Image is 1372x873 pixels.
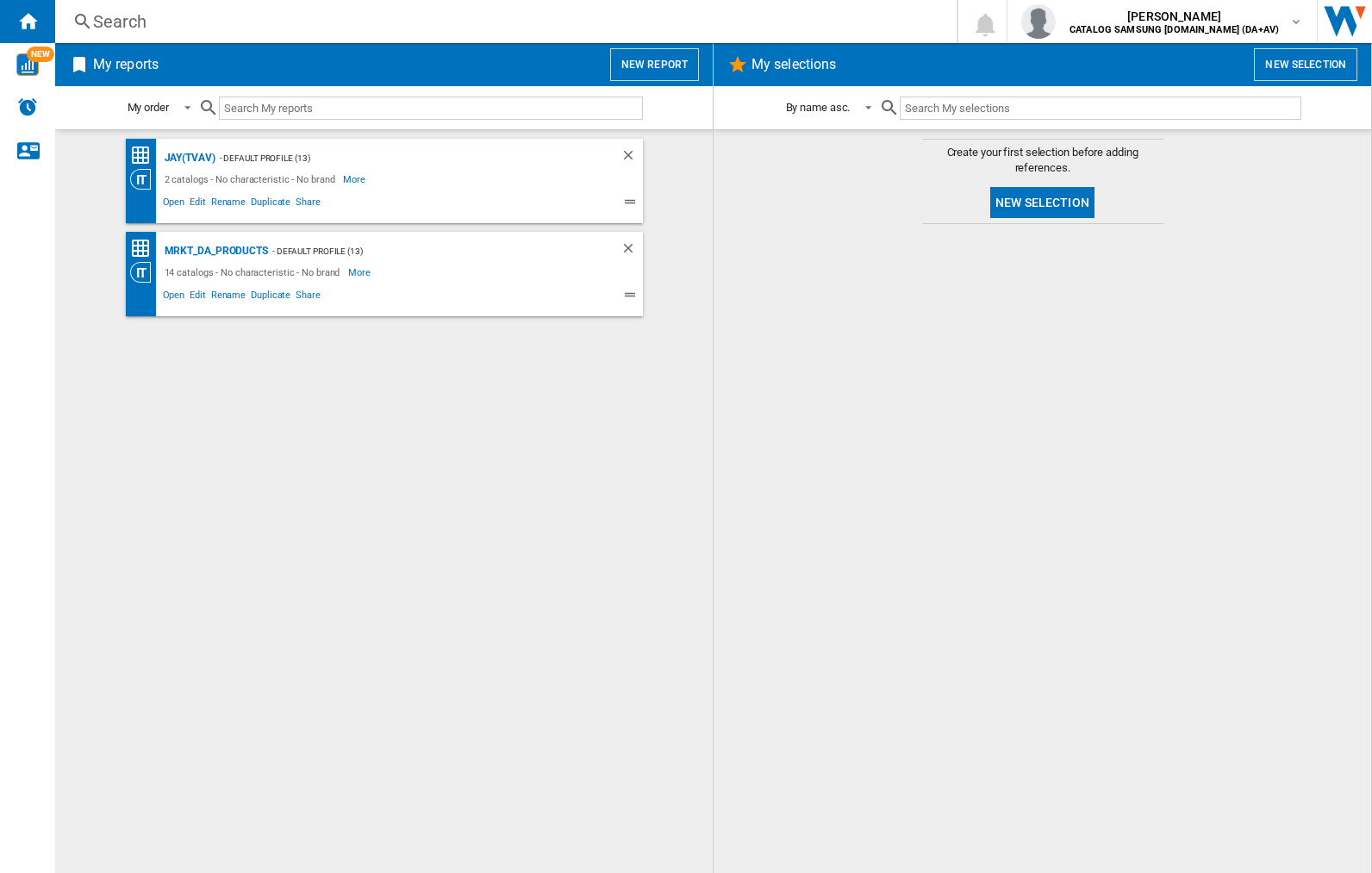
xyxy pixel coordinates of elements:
div: Search [93,9,912,34]
input: Search My reports [219,97,643,120]
button: New selection [1254,48,1357,81]
div: By name asc. [786,101,851,114]
div: MRKT_DA_PRODUCTS [160,240,268,262]
span: Rename [209,194,248,215]
span: NEW [27,47,54,62]
span: Open [160,287,188,308]
span: Create your first selection before adding references. [922,145,1163,176]
div: Delete [621,147,643,169]
div: Price Matrix [130,145,160,166]
div: 2 catalogs - No characteristic - No brand [160,169,344,190]
div: - Default profile (13) [268,240,586,262]
span: Share [293,287,323,308]
img: alerts-logo.svg [17,97,38,117]
span: Rename [209,287,248,308]
span: Edit [187,287,209,308]
div: JAY(TVAV) [160,147,215,169]
span: More [348,262,373,283]
div: Category View [130,169,160,190]
div: My order [128,101,169,114]
span: Edit [187,194,209,215]
span: Share [293,194,323,215]
img: wise-card.svg [16,53,39,76]
div: Category View [130,262,160,283]
input: Search My selections [900,97,1300,120]
span: [PERSON_NAME] [1070,8,1279,25]
div: 14 catalogs - No characteristic - No brand [160,262,349,283]
button: New selection [990,187,1094,218]
b: CATALOG SAMSUNG [DOMAIN_NAME] (DA+AV) [1070,24,1279,35]
h2: My reports [90,48,162,81]
button: New report [610,48,699,81]
div: Price Matrix [130,238,160,259]
h2: My selections [748,48,839,81]
div: - Default profile (13) [215,147,586,169]
div: Delete [621,240,643,262]
span: Duplicate [248,287,293,308]
span: Open [160,194,188,215]
span: Duplicate [248,194,293,215]
span: More [343,169,368,190]
img: profile.jpg [1021,4,1056,39]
